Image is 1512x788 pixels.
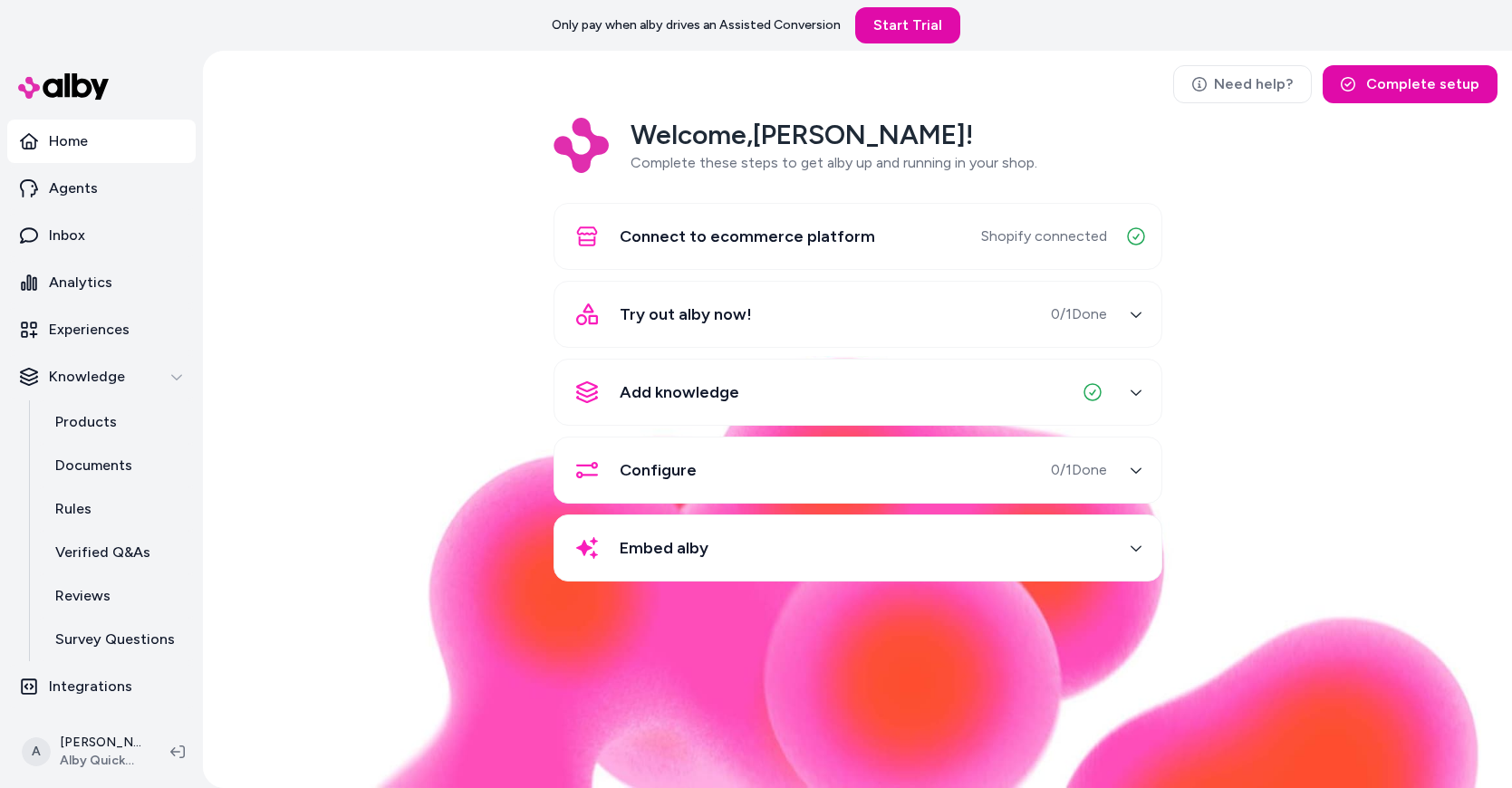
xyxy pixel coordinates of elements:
[855,7,960,43] a: Start Trial
[7,167,196,210] a: Agents
[565,215,1151,258] button: Connect to ecommerce platformShopify connected
[7,355,196,399] button: Knowledge
[565,526,1151,570] button: Embed alby
[22,737,51,766] span: A
[49,272,112,293] p: Analytics
[7,665,196,708] a: Integrations
[49,178,98,199] p: Agents
[60,734,141,752] p: [PERSON_NAME]
[18,73,109,100] img: alby Logo
[554,118,609,173] img: Logo
[565,293,1151,336] button: Try out alby now!0/1Done
[55,411,117,433] p: Products
[37,487,196,531] a: Rules
[37,400,196,444] a: Products
[1051,303,1107,325] span: 0 / 1 Done
[49,319,130,341] p: Experiences
[620,380,739,405] span: Add knowledge
[565,370,1151,414] button: Add knowledge
[1051,459,1107,481] span: 0 / 1 Done
[49,366,125,388] p: Knowledge
[37,618,196,661] a: Survey Questions
[49,676,132,697] p: Integrations
[55,629,175,650] p: Survey Questions
[55,498,91,520] p: Rules
[37,444,196,487] a: Documents
[49,130,88,152] p: Home
[55,542,150,563] p: Verified Q&As
[7,261,196,304] a: Analytics
[37,531,196,574] a: Verified Q&As
[37,574,196,618] a: Reviews
[60,752,141,770] span: Alby QuickStart Store
[1323,65,1498,103] button: Complete setup
[55,585,111,607] p: Reviews
[631,154,1037,171] span: Complete these steps to get alby up and running in your shop.
[565,448,1151,492] button: Configure0/1Done
[620,535,708,561] span: Embed alby
[981,226,1107,247] span: Shopify connected
[11,723,156,781] button: A[PERSON_NAME]Alby QuickStart Store
[631,118,1037,152] h2: Welcome, [PERSON_NAME] !
[620,457,697,483] span: Configure
[7,120,196,163] a: Home
[1173,65,1312,103] a: Need help?
[620,302,752,327] span: Try out alby now!
[55,455,132,476] p: Documents
[7,308,196,351] a: Experiences
[620,224,875,249] span: Connect to ecommerce platform
[49,225,85,246] p: Inbox
[552,16,841,34] p: Only pay when alby drives an Assisted Conversion
[7,214,196,257] a: Inbox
